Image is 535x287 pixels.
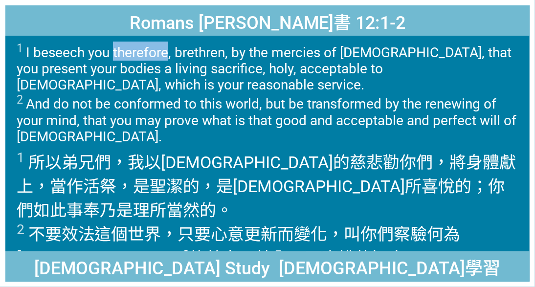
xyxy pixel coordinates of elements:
wg2999: 乃是理所當然的 [17,200,460,268]
span: I beseech you therefore, brethren, by the mercies of [DEMOGRAPHIC_DATA], that you present your bo... [17,42,518,145]
wg5129: 世界 [17,224,460,268]
wg2378: ，是聖潔的 [17,177,505,268]
wg3870: 你們 [17,153,516,268]
wg2101: ；你們如此事奉 [17,177,505,268]
sup: 2 [17,221,24,238]
wg4983: 獻上 [17,153,516,268]
wg3050: 。 不要 [17,200,460,268]
wg3628: 勸 [17,153,516,268]
wg5209: ，將身體 [17,153,516,268]
sup: 1 [17,150,24,166]
wg80: ，我以 [17,153,516,268]
wg5101: [DEMOGRAPHIC_DATA]的 [17,248,422,268]
wg235: 心意 [17,224,460,268]
wg2316: 善良 [205,248,422,268]
wg2316: 慈悲 [17,153,516,268]
wg18: 、純全 [239,248,422,268]
wg165: ，只要 [17,224,460,268]
wg2307: 。 [405,248,422,268]
wg3767: 弟兄們 [17,153,516,268]
span: Romans [PERSON_NAME]書 12:1-2 [130,8,405,34]
sup: 1 [17,42,23,55]
wg4964: 這個 [17,224,460,268]
wg1223: [DEMOGRAPHIC_DATA]的 [17,153,516,268]
wg40: ，是[DEMOGRAPHIC_DATA]所喜悅的 [17,177,505,268]
wg3361: 效法 [17,224,460,268]
wg2101: 旨意 [372,248,422,268]
wg3936: ，當作活 [17,177,505,268]
sup: 2 [17,93,23,107]
span: 所以 [17,149,518,269]
wg5046: 、可喜悅的 [289,248,422,268]
wg2198: 祭 [17,177,505,268]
